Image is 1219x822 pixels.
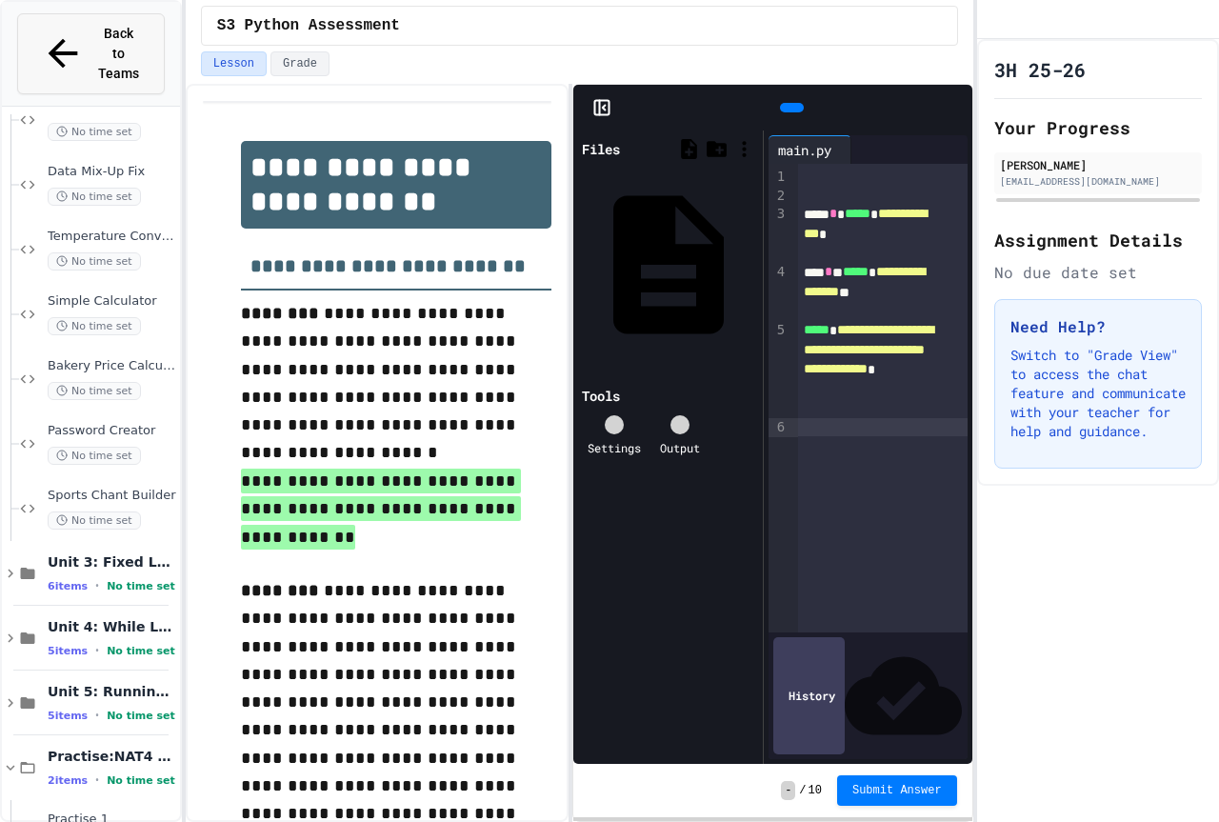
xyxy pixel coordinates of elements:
[1000,156,1196,173] div: [PERSON_NAME]
[107,774,175,787] span: No time set
[95,772,99,788] span: •
[582,139,620,159] div: Files
[48,423,176,439] span: Password Creator
[769,187,788,206] div: 2
[48,683,176,700] span: Unit 5: Running Total
[1010,346,1186,441] p: Switch to "Grade View" to access the chat feature and communicate with your teacher for help and ...
[48,645,88,657] span: 5 items
[48,618,176,635] span: Unit 4: While Loops
[48,382,141,400] span: No time set
[769,263,788,321] div: 4
[799,783,806,798] span: /
[781,781,795,800] span: -
[588,439,641,456] div: Settings
[582,386,620,406] div: Tools
[48,229,176,245] span: Temperature Converter
[48,317,141,335] span: No time set
[769,205,788,263] div: 3
[48,188,141,206] span: No time set
[48,710,88,722] span: 5 items
[48,774,88,787] span: 2 items
[48,511,141,530] span: No time set
[994,261,1202,284] div: No due date set
[96,24,141,84] span: Back to Teams
[769,321,788,418] div: 5
[48,447,141,465] span: No time set
[201,51,267,76] button: Lesson
[769,135,851,164] div: main.py
[48,123,141,141] span: No time set
[217,14,400,37] span: S3 Python Assessment
[48,293,176,310] span: Simple Calculator
[48,748,176,765] span: Practise:NAT4 Assessment
[852,783,942,798] span: Submit Answer
[95,578,99,593] span: •
[837,775,957,806] button: Submit Answer
[1000,174,1196,189] div: [EMAIL_ADDRESS][DOMAIN_NAME]
[48,488,176,504] span: Sports Chant Builder
[994,56,1086,83] h1: 3H 25-26
[95,708,99,723] span: •
[107,580,175,592] span: No time set
[769,168,788,187] div: 1
[994,227,1202,253] h2: Assignment Details
[48,252,141,271] span: No time set
[48,164,176,180] span: Data Mix-Up Fix
[48,553,176,571] span: Unit 3: Fixed Loops
[769,418,788,437] div: 6
[48,358,176,374] span: Bakery Price Calculator
[994,114,1202,141] h2: Your Progress
[107,645,175,657] span: No time set
[769,140,841,160] div: main.py
[660,439,700,456] div: Output
[107,710,175,722] span: No time set
[1010,315,1186,338] h3: Need Help?
[48,580,88,592] span: 6 items
[270,51,330,76] button: Grade
[95,643,99,658] span: •
[809,783,822,798] span: 10
[773,637,845,754] div: History
[17,13,165,94] button: Back to Teams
